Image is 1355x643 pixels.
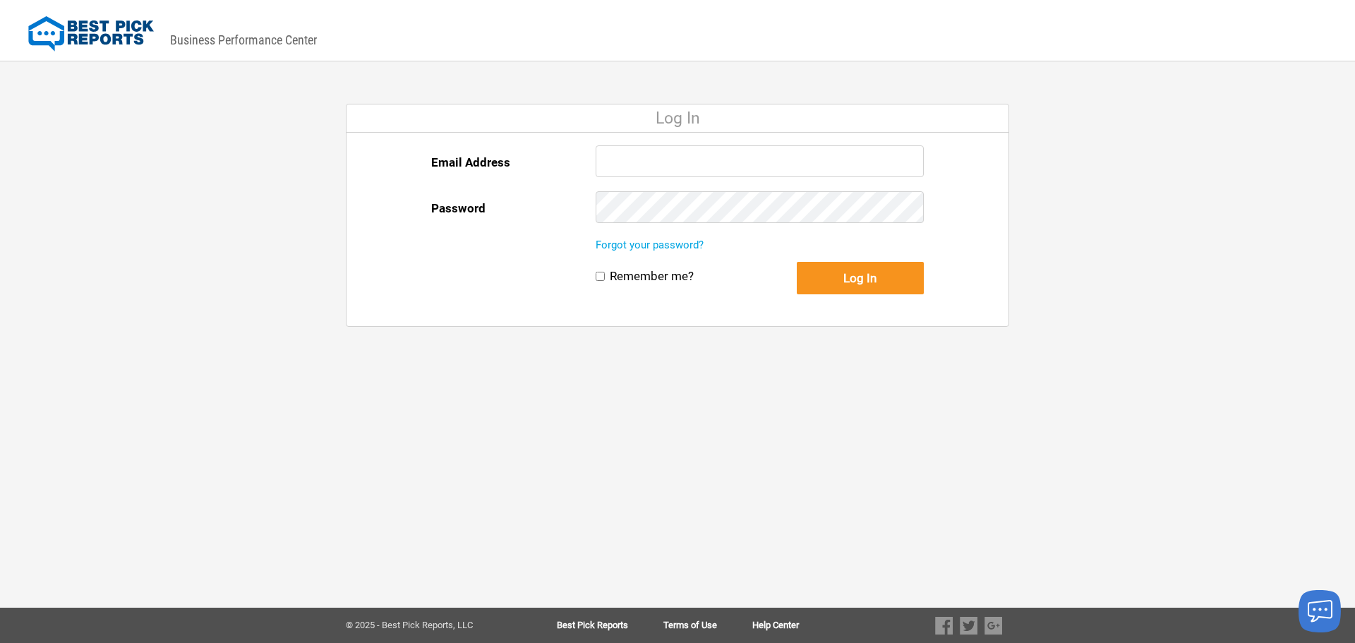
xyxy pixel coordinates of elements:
button: Launch chat [1299,590,1341,632]
a: Best Pick Reports [557,620,663,630]
div: Log In [347,104,1008,133]
a: Help Center [752,620,799,630]
img: Best Pick Reports Logo [28,16,154,52]
a: Forgot your password? [596,239,704,251]
label: Password [431,191,486,225]
div: © 2025 - Best Pick Reports, LLC [346,620,512,630]
label: Email Address [431,145,510,179]
a: Terms of Use [663,620,752,630]
button: Log In [797,262,924,294]
label: Remember me? [610,269,694,284]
